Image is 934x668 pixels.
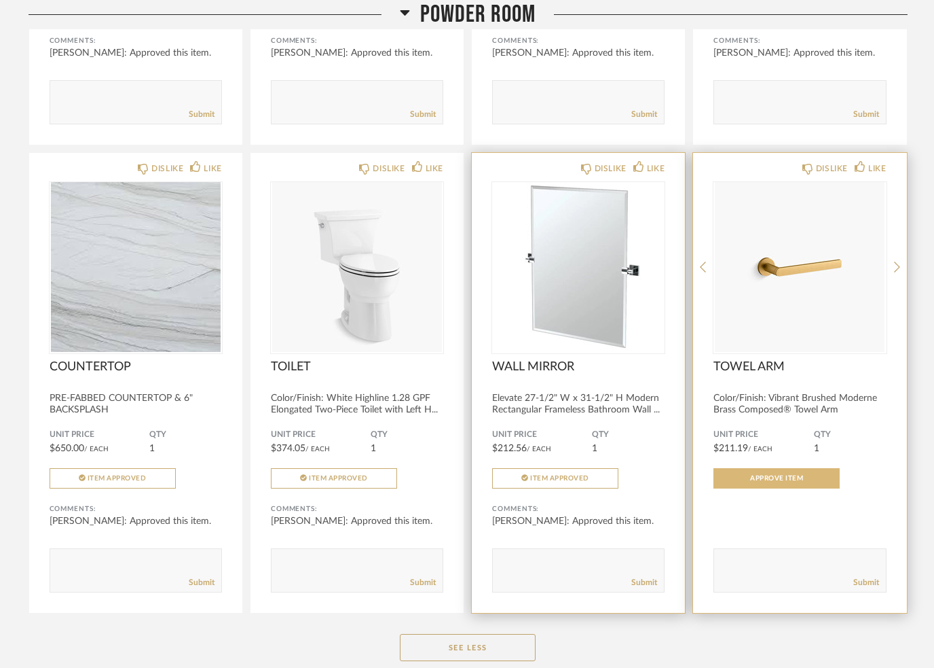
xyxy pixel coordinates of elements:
[631,109,657,120] a: Submit
[592,429,665,440] span: QTY
[271,514,443,528] div: [PERSON_NAME]: Approved this item.
[271,46,443,60] div: [PERSON_NAME]: Approved this item.
[492,514,665,528] div: [PERSON_NAME]: Approved this item.
[853,577,879,588] a: Submit
[713,359,886,374] span: TOWEL ARM
[492,444,527,453] span: $212.56
[149,444,155,453] span: 1
[151,162,183,175] div: DISLIKE
[647,162,665,175] div: LIKE
[271,468,397,489] button: Item Approved
[50,182,222,352] img: undefined
[713,46,886,60] div: [PERSON_NAME]: Approved this item.
[816,162,848,175] div: DISLIKE
[713,468,840,489] button: Approve Item
[595,162,627,175] div: DISLIKE
[149,429,222,440] span: QTY
[814,444,819,453] span: 1
[592,444,597,453] span: 1
[50,502,222,516] div: Comments:
[492,393,665,416] div: Elevate 27-1/2" W x 31-1/2" H Modern Rectangular Frameless Bathroom Wall ...
[271,182,443,352] img: undefined
[309,475,368,482] span: Item Approved
[814,429,886,440] span: QTY
[492,429,592,440] span: Unit Price
[271,359,443,374] span: TOILET
[50,468,176,489] button: Item Approved
[527,446,551,453] span: / Each
[371,444,376,453] span: 1
[492,359,665,374] span: WALL MIRROR
[50,393,222,416] div: PRE-FABBED COUNTERTOP & 6" BACKSPLASH
[371,429,443,440] span: QTY
[492,34,665,48] div: Comments:
[271,393,443,416] div: Color/Finish: White Highline 1.28 GPF Elongated Two-Piece Toilet with Left H...
[713,182,886,352] img: undefined
[410,577,436,588] a: Submit
[492,46,665,60] div: [PERSON_NAME]: Approved this item.
[631,577,657,588] a: Submit
[492,468,618,489] button: Item Approved
[713,429,813,440] span: Unit Price
[189,109,214,120] a: Submit
[400,634,536,661] button: See Less
[713,34,886,48] div: Comments:
[50,514,222,528] div: [PERSON_NAME]: Approved this item.
[189,577,214,588] a: Submit
[204,162,221,175] div: LIKE
[750,475,803,482] span: Approve Item
[492,182,665,352] img: undefined
[271,34,443,48] div: Comments:
[271,429,371,440] span: Unit Price
[530,475,589,482] span: Item Approved
[50,34,222,48] div: Comments:
[271,444,305,453] span: $374.05
[713,444,748,453] span: $211.19
[50,46,222,60] div: [PERSON_NAME]: Approved this item.
[84,446,109,453] span: / Each
[88,475,147,482] span: Item Approved
[410,109,436,120] a: Submit
[305,446,330,453] span: / Each
[853,109,879,120] a: Submit
[492,502,665,516] div: Comments:
[713,393,886,416] div: Color/Finish: Vibrant Brushed Moderne Brass Composed® Towel Arm
[868,162,886,175] div: LIKE
[50,444,84,453] span: $650.00
[426,162,443,175] div: LIKE
[50,359,222,374] span: COUNTERTOP
[271,502,443,516] div: Comments:
[748,446,772,453] span: / Each
[50,429,149,440] span: Unit Price
[373,162,405,175] div: DISLIKE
